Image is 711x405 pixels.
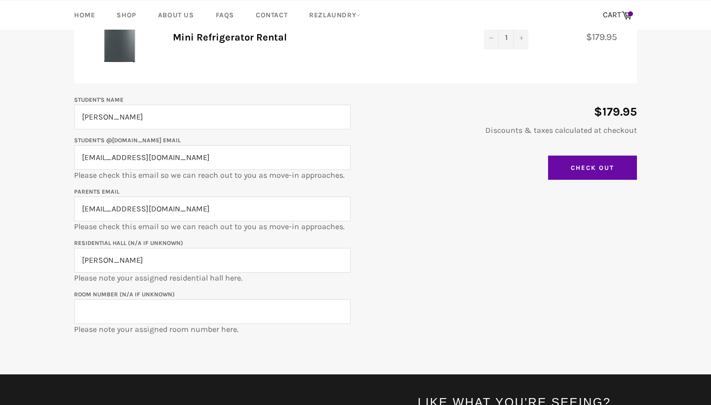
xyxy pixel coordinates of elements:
[173,32,287,43] a: Mini Refrigerator Rental
[586,31,627,42] span: $179.95
[598,5,637,26] a: CART
[484,26,499,49] button: Decrease quantity
[74,137,181,144] label: Student's @[DOMAIN_NAME] email
[548,156,637,180] input: Check Out
[246,0,297,30] a: Contact
[74,237,351,283] p: Please note your assigned residential hall here.
[64,0,105,30] a: Home
[74,186,351,232] p: Please check this email so we can reach out to you as move-in approaches.
[148,0,204,30] a: About Us
[107,0,146,30] a: Shop
[299,0,370,30] a: RezLaundry
[74,188,119,195] label: Parents email
[89,6,148,66] img: Mini Refrigerator Rental
[74,288,351,335] p: Please note your assigned room number here.
[360,104,637,120] p: $179.95
[74,240,183,246] label: Residential Hall (N/A if unknown)
[74,291,175,298] label: Room Number (N/A if unknown)
[360,125,637,136] p: Discounts & taxes calculated at checkout
[206,0,244,30] a: FAQs
[74,96,123,103] label: Student's Name
[513,26,528,49] button: Increase quantity
[74,134,351,181] p: Please check this email so we can reach out to you as move-in approaches.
